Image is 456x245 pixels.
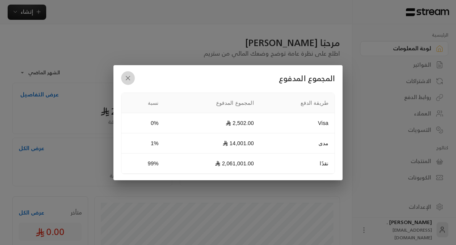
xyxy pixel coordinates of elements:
td: 2,061,001.00 [165,154,260,174]
td: 99% [121,154,165,174]
td: 14,001.00 [165,133,260,154]
th: نسبة [121,93,165,113]
th: طريقة الدفع [260,93,335,113]
td: 2,502.00 [165,113,260,133]
th: المجموع المدفوع [165,93,260,113]
td: 1% [121,133,165,154]
td: 0% [121,113,165,133]
td: نقدًا [260,154,335,174]
td: Visa [260,113,335,133]
td: مدى [260,133,335,154]
h2: المجموع المدفوع [121,71,335,85]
